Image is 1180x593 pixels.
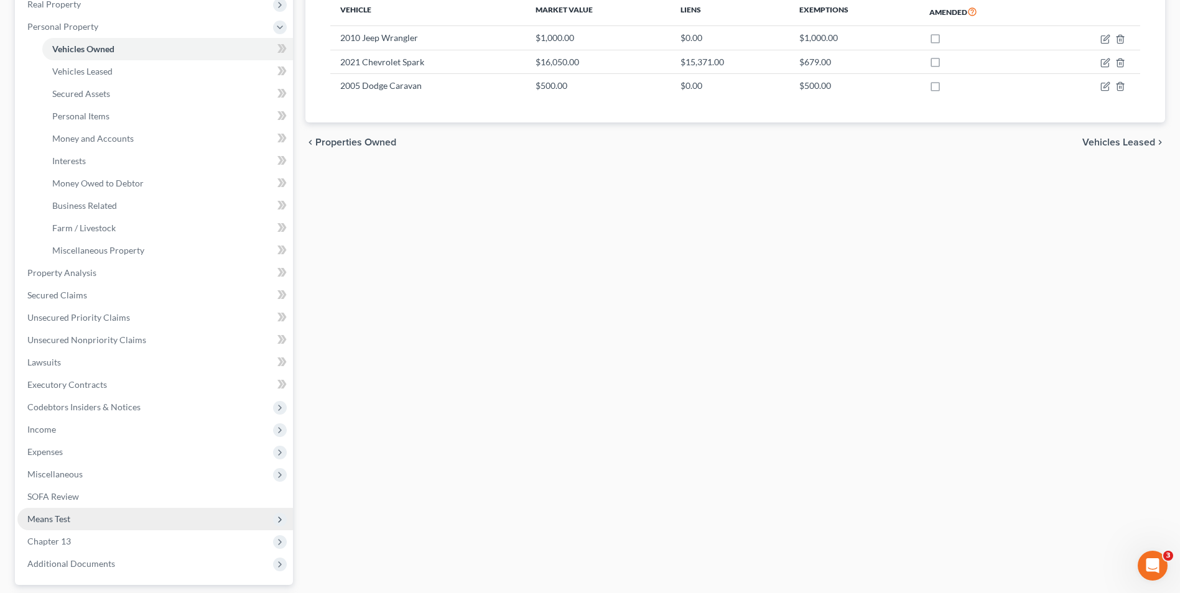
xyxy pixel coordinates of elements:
[1155,137,1165,147] i: chevron_right
[42,105,293,127] a: Personal Items
[526,26,671,50] td: $1,000.00
[42,83,293,105] a: Secured Assets
[27,491,79,502] span: SOFA Review
[17,374,293,396] a: Executory Contracts
[330,74,526,98] td: 2005 Dodge Caravan
[789,74,919,98] td: $500.00
[1082,137,1155,147] span: Vehicles Leased
[52,223,116,233] span: Farm / Livestock
[17,329,293,351] a: Unsecured Nonpriority Claims
[789,50,919,73] td: $679.00
[52,111,109,121] span: Personal Items
[27,558,115,569] span: Additional Documents
[526,50,671,73] td: $16,050.00
[52,155,86,166] span: Interests
[330,26,526,50] td: 2010 Jeep Wrangler
[52,44,114,54] span: Vehicles Owned
[305,137,396,147] button: chevron_left Properties Owned
[42,239,293,262] a: Miscellaneous Property
[27,267,96,278] span: Property Analysis
[671,50,790,73] td: $15,371.00
[1138,551,1168,581] iframe: Intercom live chat
[42,60,293,83] a: Vehicles Leased
[52,66,113,76] span: Vehicles Leased
[17,485,293,508] a: SOFA Review
[27,446,63,457] span: Expenses
[52,88,110,99] span: Secured Assets
[17,351,293,374] a: Lawsuits
[17,262,293,284] a: Property Analysis
[305,137,315,147] i: chevron_left
[315,137,396,147] span: Properties Owned
[27,290,87,300] span: Secured Claims
[17,284,293,306] a: Secured Claims
[27,402,141,412] span: Codebtors Insiders & Notices
[671,26,790,50] td: $0.00
[27,21,98,32] span: Personal Property
[42,195,293,217] a: Business Related
[789,26,919,50] td: $1,000.00
[1163,551,1173,561] span: 3
[42,217,293,239] a: Farm / Livestock
[27,424,56,434] span: Income
[42,38,293,60] a: Vehicles Owned
[27,334,146,345] span: Unsecured Nonpriority Claims
[27,469,83,479] span: Miscellaneous
[42,127,293,150] a: Money and Accounts
[52,178,144,188] span: Money Owed to Debtor
[330,50,526,73] td: 2021 Chevrolet Spark
[52,200,117,211] span: Business Related
[52,245,144,255] span: Miscellaneous Property
[17,306,293,329] a: Unsecured Priority Claims
[42,172,293,195] a: Money Owed to Debtor
[52,133,134,144] span: Money and Accounts
[27,379,107,390] span: Executory Contracts
[27,312,130,323] span: Unsecured Priority Claims
[27,357,61,367] span: Lawsuits
[671,74,790,98] td: $0.00
[526,74,671,98] td: $500.00
[42,150,293,172] a: Interests
[1082,137,1165,147] button: Vehicles Leased chevron_right
[27,536,71,546] span: Chapter 13
[27,513,70,524] span: Means Test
